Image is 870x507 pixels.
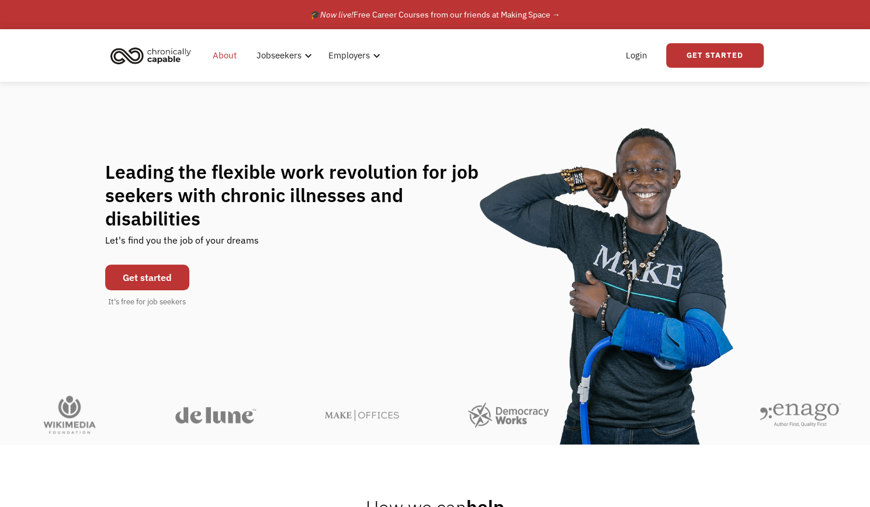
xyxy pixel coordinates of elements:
[321,37,384,74] div: Employers
[619,37,654,74] a: Login
[328,48,370,62] div: Employers
[107,43,195,68] img: Chronically Capable logo
[257,48,301,62] div: Jobseekers
[310,8,560,22] div: 🎓 Free Career Courses from our friends at Making Space →
[105,265,189,290] a: Get started
[320,9,353,20] em: Now live!
[105,160,501,230] h1: Leading the flexible work revolution for job seekers with chronic illnesses and disabilities
[107,43,200,68] a: home
[206,37,244,74] a: About
[666,43,764,68] a: Get Started
[105,230,259,259] div: Let's find you the job of your dreams
[249,37,316,74] div: Jobseekers
[108,296,186,308] div: It's free for job seekers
